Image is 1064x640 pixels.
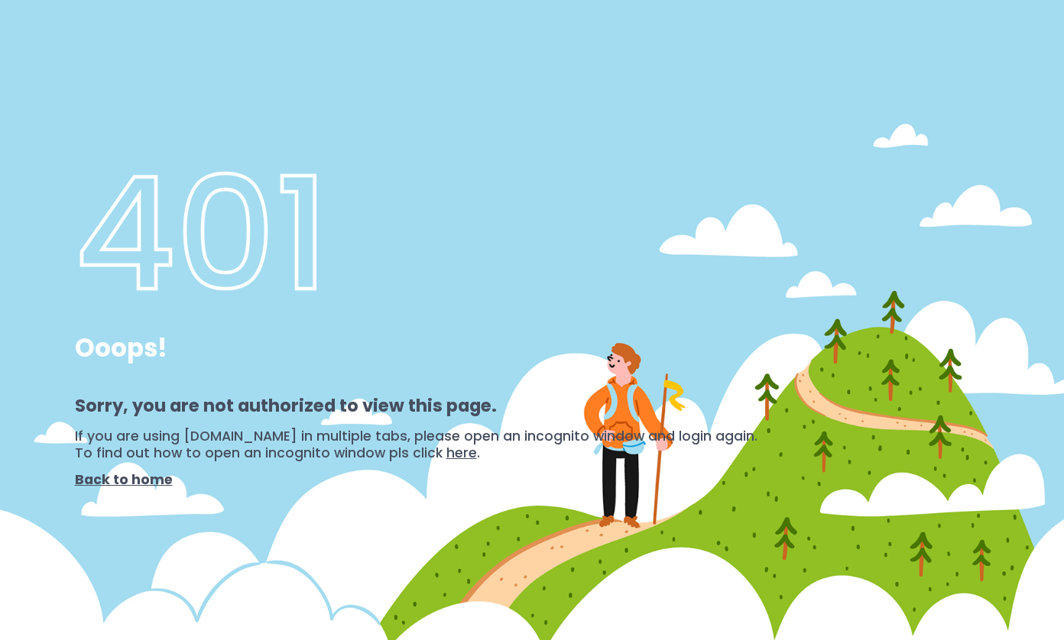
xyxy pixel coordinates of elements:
[75,333,757,363] p: Ooops!
[75,141,757,328] h1: 401
[75,428,757,462] p: If you are using [DOMAIN_NAME] in multiple tabs, please open an incognito window and login again....
[446,444,477,462] a: here
[75,470,173,489] a: Back to home
[75,393,757,419] p: Sorry, you are not authorized to view this page.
